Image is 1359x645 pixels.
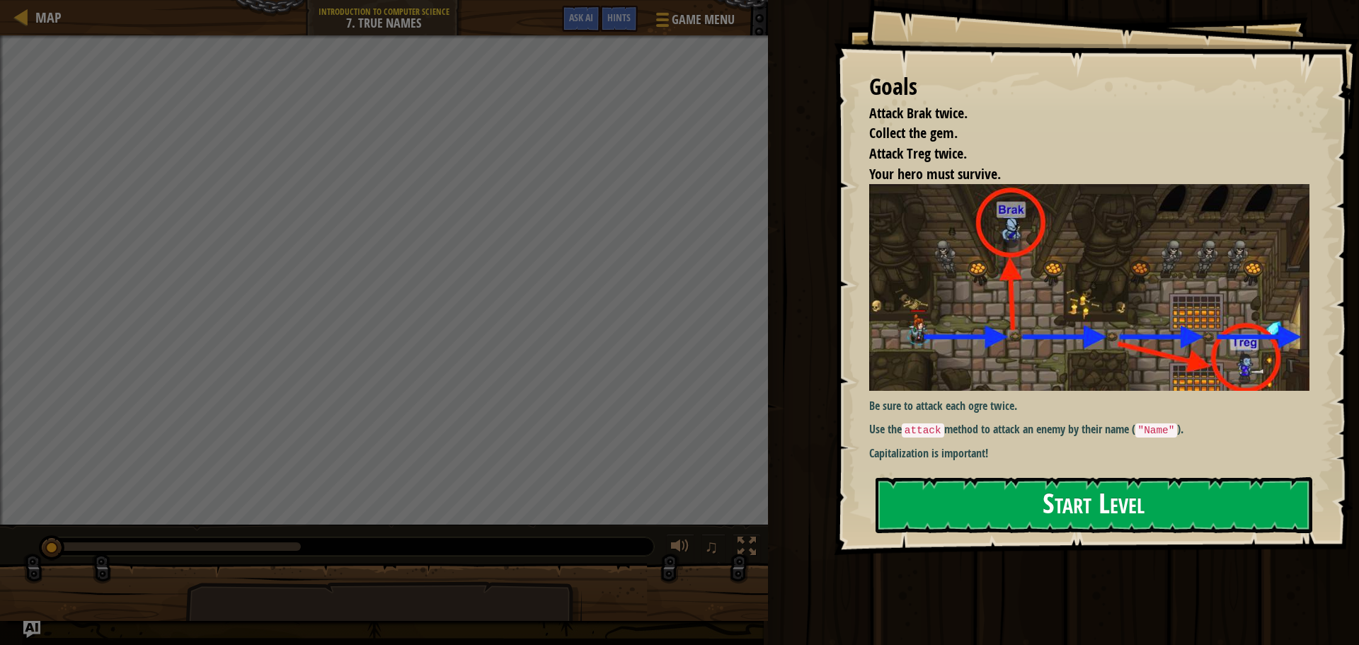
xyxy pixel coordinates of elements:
[869,398,1320,414] p: Be sure to attack each ogre twice.
[569,11,593,24] span: Ask AI
[704,536,718,557] span: ♫
[35,8,62,27] span: Map
[876,477,1312,533] button: Start Level
[672,11,735,29] span: Game Menu
[851,144,1306,164] li: Attack Treg twice.
[733,534,761,563] button: Toggle fullscreen
[869,103,968,122] span: Attack Brak twice.
[869,71,1309,103] div: Goals
[1135,423,1178,438] code: "Name"
[851,164,1306,185] li: Your hero must survive.
[666,534,694,563] button: Adjust volume
[869,445,1320,462] p: Capitalization is important!
[851,103,1306,124] li: Attack Brak twice.
[869,184,1320,391] img: True names
[869,421,1320,438] p: Use the method to attack an enemy by their name ( ).
[607,11,631,24] span: Hints
[562,6,600,32] button: Ask AI
[869,164,1001,183] span: Your hero must survive.
[28,8,62,27] a: Map
[701,534,726,563] button: ♫
[869,123,958,142] span: Collect the gem.
[23,621,40,638] button: Ask AI
[645,6,743,39] button: Game Menu
[869,144,967,163] span: Attack Treg twice.
[851,123,1306,144] li: Collect the gem.
[902,423,944,438] code: attack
